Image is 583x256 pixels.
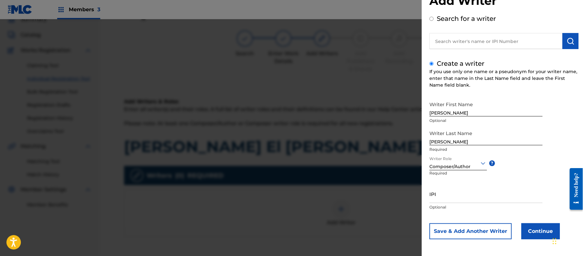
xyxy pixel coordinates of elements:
[429,170,451,185] p: Required
[97,6,100,13] span: 3
[565,163,583,215] iframe: Resource Center
[489,160,495,166] span: ?
[553,232,557,251] div: Drag
[429,68,579,89] div: If you use only one name or a pseudonym for your writer name, enter that name in the Last Name fi...
[429,223,512,239] button: Save & Add Another Writer
[429,204,543,210] p: Optional
[567,37,574,45] img: Search Works
[551,225,583,256] iframe: Chat Widget
[429,147,543,152] p: Required
[437,60,484,67] label: Create a writer
[69,6,100,13] span: Members
[437,15,496,22] label: Search for a writer
[429,118,543,124] p: Optional
[57,6,65,13] img: Top Rightsholders
[429,33,562,49] input: Search writer's name or IPI Number
[8,5,32,14] img: MLC Logo
[521,223,560,239] button: Continue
